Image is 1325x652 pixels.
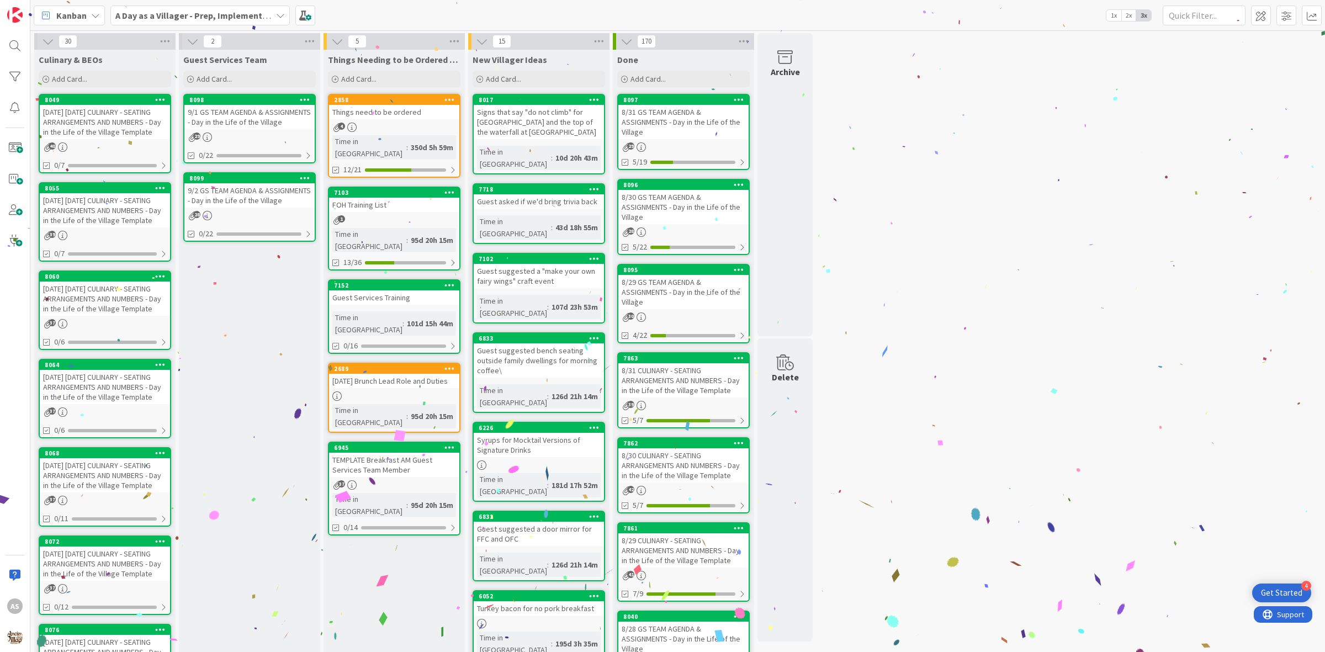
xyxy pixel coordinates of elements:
[334,282,459,289] div: 7152
[547,479,549,491] span: :
[617,437,750,513] a: 78628/30 CULINARY - SEATING ARRANGEMENTS AND NUMBERS - Day in the Life of the Village Template5/7
[40,547,170,581] div: [DATE] [DATE] CULINARY - SEATING ARRANGEMENTS AND NUMBERS - Day in the Life of the Village Template
[473,511,605,581] a: 6832Guest suggested a door mirror for FFC and OFCTime in [GEOGRAPHIC_DATA]:126d 21h 14m
[474,601,604,616] div: Turkey bacon for no pork breakfast
[52,74,87,84] span: Add Card...
[39,182,171,262] a: 8055[DATE] [DATE] CULINARY - SEATING ARRANGEMENTS AND NUMBERS - Day in the Life of the Village Te...
[193,211,200,218] span: 28
[189,96,315,104] div: 8098
[184,95,315,105] div: 8098
[39,536,171,615] a: 8072[DATE] [DATE] CULINARY - SEATING ARRANGEMENTS AND NUMBERS - Day in the Life of the Village Te...
[40,95,170,139] div: 8049[DATE] [DATE] CULINARY - SEATING ARRANGEMENTS AND NUMBERS - Day in the Life of the Village Te...
[39,94,171,173] a: 8049[DATE] [DATE] CULINARY - SEATING ARRANGEMENTS AND NUMBERS - Day in the Life of the Village Te...
[338,480,345,487] span: 37
[479,513,604,521] div: 6832
[45,361,170,369] div: 8064
[474,512,604,546] div: 6832Guest suggested a door mirror for FFC and OFC
[329,198,459,212] div: FOH Training List
[329,364,459,388] div: 2689[DATE] Brunch Lead Role and Duties
[39,447,171,527] a: 8068[DATE] [DATE] CULINARY - SEATING ARRANGEMENTS AND NUMBERS - Day in the Life of the Village Te...
[40,360,170,404] div: 8064[DATE] [DATE] CULINARY - SEATING ARRANGEMENTS AND NUMBERS - Day in the Life of the Village Te...
[627,571,634,578] span: 41
[408,234,456,246] div: 95d 20h 15m
[623,613,749,621] div: 8040
[1261,587,1302,598] div: Get Started
[40,458,170,492] div: [DATE] [DATE] CULINARY - SEATING ARRANGEMENTS AND NUMBERS - Day in the Life of the Village Template
[343,340,358,352] span: 0/16
[39,359,171,438] a: 8064[DATE] [DATE] CULINARY - SEATING ARRANGEMENTS AND NUMBERS - Day in the Life of the Village Te...
[329,188,459,212] div: 7103FOH Training List
[193,132,200,140] span: 29
[7,598,23,614] div: AS
[338,123,345,130] span: 4
[477,553,547,577] div: Time in [GEOGRAPHIC_DATA]
[617,522,750,602] a: 78618/29 CULINARY - SEATING ARRANGEMENTS AND NUMBERS - Day in the Life of the Village Template7/9
[45,96,170,104] div: 8049
[23,2,50,15] span: Support
[547,390,549,402] span: :
[40,272,170,316] div: 8060[DATE] [DATE] CULINARY - SEATING ARRANGEMENTS AND NUMBERS - Day in the Life of the Village Te...
[479,255,604,263] div: 7102
[59,35,77,48] span: 30
[474,522,604,546] div: Guest suggested a door mirror for FFC and OFC
[553,152,601,164] div: 10d 20h 43m
[184,183,315,208] div: 9/2 GS TEAM AGENDA & ASSIGNMENTS - Day in the Life of the Village
[406,410,408,422] span: :
[618,612,749,622] div: 8040
[618,438,749,483] div: 78628/30 CULINARY - SEATING ARRANGEMENTS AND NUMBERS - Day in the Life of the Village Template
[473,422,605,502] a: 6226Syrups for Mocktail Versions of Signature DrinksTime in [GEOGRAPHIC_DATA]:181d 17h 52m
[474,333,604,343] div: 6833
[7,7,23,23] img: Visit kanbanzone.com
[45,184,170,192] div: 8055
[474,333,604,378] div: 6833Guest suggested bench seating outside family dwellings for morning coffee\
[492,35,511,48] span: 15
[618,190,749,224] div: 8/30 GS TEAM AGENDA & ASSIGNMENTS - Day in the Life of the Village
[473,332,605,413] a: 6833Guest suggested bench seating outside family dwellings for morning coffee\Time in [GEOGRAPHIC...
[627,142,634,150] span: 29
[40,537,170,581] div: 8072[DATE] [DATE] CULINARY - SEATING ARRANGEMENTS AND NUMBERS - Day in the Life of the Village Te...
[404,317,456,330] div: 101d 15h 44m
[618,95,749,105] div: 8097
[474,184,604,209] div: 7718Guest asked if we'd bring trivia back
[332,493,406,517] div: Time in [GEOGRAPHIC_DATA]
[406,499,408,511] span: :
[474,423,604,433] div: 6226
[633,415,643,426] span: 5/7
[1252,584,1311,602] div: Open Get Started checklist, remaining modules: 4
[54,248,65,259] span: 0/7
[1106,10,1121,21] span: 1x
[40,193,170,227] div: [DATE] [DATE] CULINARY - SEATING ARRANGEMENTS AND NUMBERS - Day in the Life of the Village Template
[477,295,547,319] div: Time in [GEOGRAPHIC_DATA]
[617,179,750,255] a: 80968/30 GS TEAM AGENDA & ASSIGNMENTS - Day in the Life of the Village5/22
[40,537,170,547] div: 8072
[334,96,459,104] div: 2858
[479,96,604,104] div: 8017
[328,442,460,536] a: 6945TEMPLATE Breakfast AM Guest Services Team MemberTime in [GEOGRAPHIC_DATA]:95d 20h 15m0/14
[549,479,601,491] div: 181d 17h 52m
[618,363,749,397] div: 8/31 CULINARY - SEATING ARRANGEMENTS AND NUMBERS - Day in the Life of the Village Template
[329,188,459,198] div: 7103
[633,156,647,168] span: 5/19
[183,94,316,163] a: 80989/1 GS TEAM AGENDA & ASSIGNMENTS - Day in the Life of the Village0/22
[334,444,459,452] div: 6945
[40,282,170,316] div: [DATE] [DATE] CULINARY - SEATING ARRANGEMENTS AND NUMBERS - Day in the Life of the Village Template
[40,370,170,404] div: [DATE] [DATE] CULINARY - SEATING ARRANGEMENTS AND NUMBERS - Day in the Life of the Village Template
[402,317,404,330] span: :
[189,174,315,182] div: 8099
[553,638,601,650] div: 195d 3h 35m
[49,407,56,415] span: 37
[474,264,604,288] div: Guest suggested a "make your own fairy wings" craft event
[329,443,459,453] div: 6945
[40,272,170,282] div: 8060
[633,241,647,253] span: 5/22
[45,449,170,457] div: 8068
[618,180,749,224] div: 80968/30 GS TEAM AGENDA & ASSIGNMENTS - Day in the Life of the Village
[343,522,358,533] span: 0/14
[623,439,749,447] div: 7862
[618,105,749,139] div: 8/31 GS TEAM AGENDA & ASSIGNMENTS - Day in the Life of the Village
[408,410,456,422] div: 95d 20h 15m
[474,254,604,288] div: 7102Guest suggested a "make your own fairy wings" craft event
[406,234,408,246] span: :
[1121,10,1136,21] span: 2x
[474,423,604,457] div: 6226Syrups for Mocktail Versions of Signature Drinks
